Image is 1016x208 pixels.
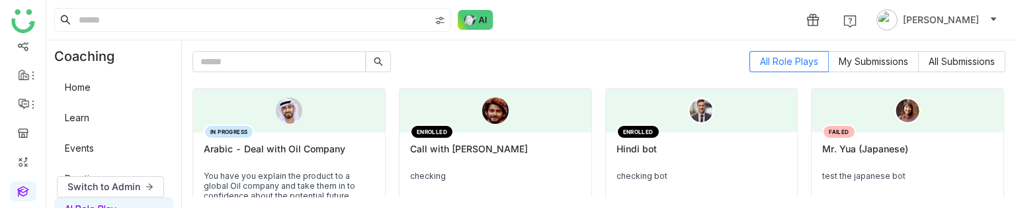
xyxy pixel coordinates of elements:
[616,125,660,139] div: ENROLLED
[760,56,818,67] span: All Role Plays
[204,143,374,166] div: Arabic - Deal with Oil Company
[46,40,134,72] div: Coaching
[822,125,855,139] div: FAILED
[435,15,445,26] img: search-type.svg
[839,56,908,67] span: My Submissions
[688,97,714,124] img: male-person.png
[843,15,857,28] img: help.svg
[65,173,101,184] a: Practice
[410,125,454,139] div: ENROLLED
[616,171,787,181] div: checking bot
[67,180,140,194] span: Switch to Admin
[204,125,254,139] div: IN PROGRESS
[874,9,1000,30] button: [PERSON_NAME]
[65,142,94,154] a: Events
[822,171,993,181] div: test the japanese bot
[276,97,302,124] img: 689c4d09a2c09d0bea1c05ba
[410,143,581,166] div: Call with [PERSON_NAME]
[11,9,35,33] img: logo
[204,171,374,201] div: You have you explain the product to a global Oil company and take them in to confidence about the...
[458,10,493,30] img: ask-buddy-normal.svg
[57,176,164,197] button: Switch to Admin
[894,97,921,124] img: female-person.png
[876,9,898,30] img: avatar
[65,81,91,93] a: Home
[616,143,787,166] div: Hindi bot
[822,143,993,166] div: Mr. Yua (Japanese)
[482,97,509,124] img: 6891e6b463e656570aba9a5a
[410,171,581,181] div: checking
[929,56,995,67] span: All Submissions
[65,112,89,123] a: Learn
[903,13,979,27] span: [PERSON_NAME]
